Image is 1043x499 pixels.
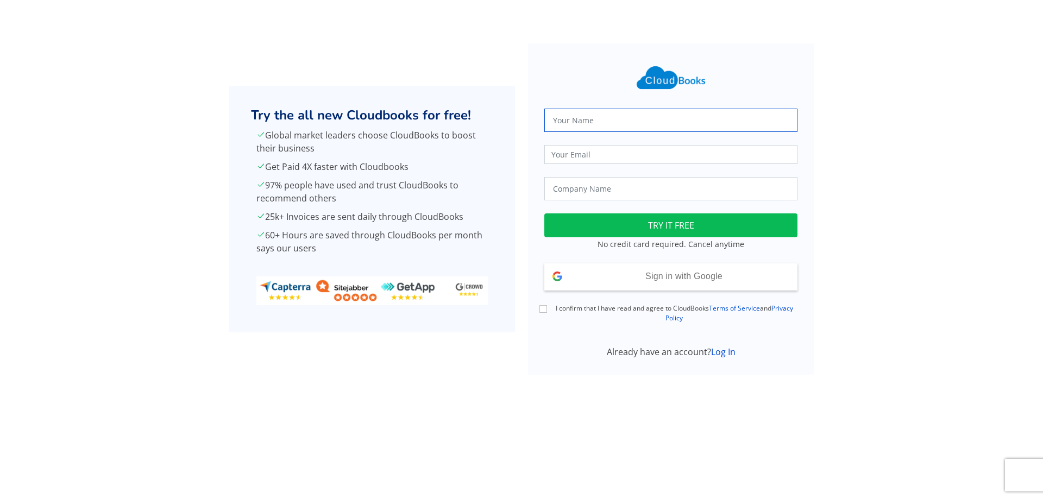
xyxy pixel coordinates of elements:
[709,304,760,313] a: Terms of Service
[256,160,488,173] p: Get Paid 4X faster with Cloudbooks
[544,109,797,132] input: Your Name
[630,60,712,96] img: Cloudbooks Logo
[711,346,736,358] a: Log In
[645,271,722,281] span: Sign in with Google
[256,179,488,205] p: 97% people have used and trust CloudBooks to recommend others
[551,304,797,323] label: I confirm that I have read and agree to CloudBooks and
[544,213,797,237] button: TRY IT FREE
[251,108,493,123] h2: Try the all new Cloudbooks for free!
[256,276,488,305] img: ratings_banner.png
[256,229,488,255] p: 60+ Hours are saved through CloudBooks per month says our users
[544,177,797,200] input: Company Name
[256,210,488,223] p: 25k+ Invoices are sent daily through CloudBooks
[544,145,797,164] input: Your Email
[538,345,804,358] div: Already have an account?
[665,304,793,323] a: Privacy Policy
[256,129,488,155] p: Global market leaders choose CloudBooks to boost their business
[598,239,744,249] small: No credit card required. Cancel anytime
